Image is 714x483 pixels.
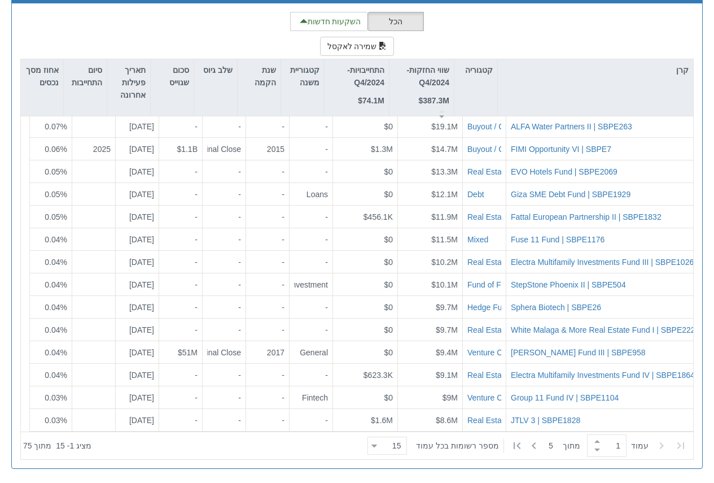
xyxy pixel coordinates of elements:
[207,166,241,177] div: -
[120,301,154,312] div: [DATE]
[120,166,154,177] div: [DATE]
[34,324,67,335] div: 0.04%
[207,346,241,358] div: Final Close
[384,121,393,130] span: $0
[431,144,458,153] span: $14.7M
[251,324,284,335] div: -
[467,143,585,154] div: Buyout / Corporate Private Equity
[164,188,198,199] div: -
[511,256,694,267] div: Electra Multifamily Investments Fund III | SBPE1026
[294,346,328,358] div: General
[436,415,458,424] span: $8.6M
[436,370,458,379] span: $9.1M
[251,346,284,358] div: 2017
[384,234,393,243] span: $0
[498,59,693,81] div: קרן
[107,59,150,119] div: תאריך פעילות אחרונה
[251,414,284,425] div: -
[416,440,499,451] span: ‏מספר רשומות בכל עמוד
[164,279,198,290] div: -
[511,279,626,290] div: StepStone Phoenix II | SBPE504
[207,256,241,267] div: -
[467,166,528,177] div: Real Estate Fund
[164,414,198,425] div: -
[290,12,369,31] button: השקעות חדשות
[467,414,528,425] button: Real Estate Fund
[251,369,284,380] div: -
[207,120,241,132] div: -
[34,391,67,403] div: 0.03%
[467,369,528,380] button: Real Estate Fund
[431,212,458,221] span: $11.9M
[467,211,528,222] div: Real Estate Fund
[251,233,284,245] div: -
[120,414,154,425] div: [DATE]
[467,120,585,132] div: Buyout / Corporate Private Equity
[207,369,241,380] div: -
[294,369,328,380] div: -
[467,279,518,290] button: Fund of Funds
[34,166,67,177] div: 0.05%
[511,120,632,132] button: ALFA Water Partners II | SBPE263
[23,433,91,458] div: ‏מציג 1 - 15 ‏ מתוך 75
[431,189,458,198] span: $12.1M
[511,301,601,312] button: Sphera Biotech | SBPE26
[467,346,522,358] button: Venture Capital
[34,188,67,199] div: 0.05%
[467,256,528,267] button: Real Estate Fund
[511,166,617,177] button: EVO Hotels Fund | SBPE2069
[164,120,198,132] div: -
[467,324,528,335] button: Real Estate Fund
[467,188,484,199] button: Debt
[120,256,154,267] div: [DATE]
[384,280,393,289] span: $0
[294,279,328,290] div: Co-Investment
[120,279,154,290] div: [DATE]
[511,369,695,380] button: Electra Multifamily Investments Fund IV | SBPE1864
[120,346,154,358] div: [DATE]
[294,120,328,132] div: -
[251,211,284,222] div: -
[34,346,67,358] div: 0.04%
[251,120,284,132] div: -
[511,188,630,199] button: Giza SME Debt Fund | SBPE1929
[294,188,328,199] div: Loans
[21,59,63,106] div: אחוז מסך נכסים
[164,233,198,245] div: -
[467,233,488,245] button: Mixed
[294,256,328,267] div: -
[207,324,241,335] div: -
[294,324,328,335] div: -
[281,59,324,106] div: קטגוריית משנה
[511,391,619,403] button: Group 11 Fund IV | SBPE1104
[371,144,393,153] span: $1.3M
[164,391,198,403] div: -
[511,414,580,425] button: JTLV 3 | SBPE1828
[394,64,449,89] p: שווי החזקות-Q4/2024
[294,211,328,222] div: -
[34,279,67,290] div: 0.04%
[251,143,284,154] div: 2015
[511,143,611,154] div: FIMI Opportunity VI | SBPE7
[371,415,393,424] span: $1.6M
[251,279,284,290] div: -
[367,12,424,31] button: הכל
[207,211,241,222] div: -
[384,257,393,266] span: $0
[251,301,284,312] div: -
[467,301,515,312] div: Hedge Funds
[443,393,458,402] span: $9M
[34,301,67,312] div: 0.04%
[511,324,699,335] button: White Malaga & More Real Estate Fund I | SBPE2222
